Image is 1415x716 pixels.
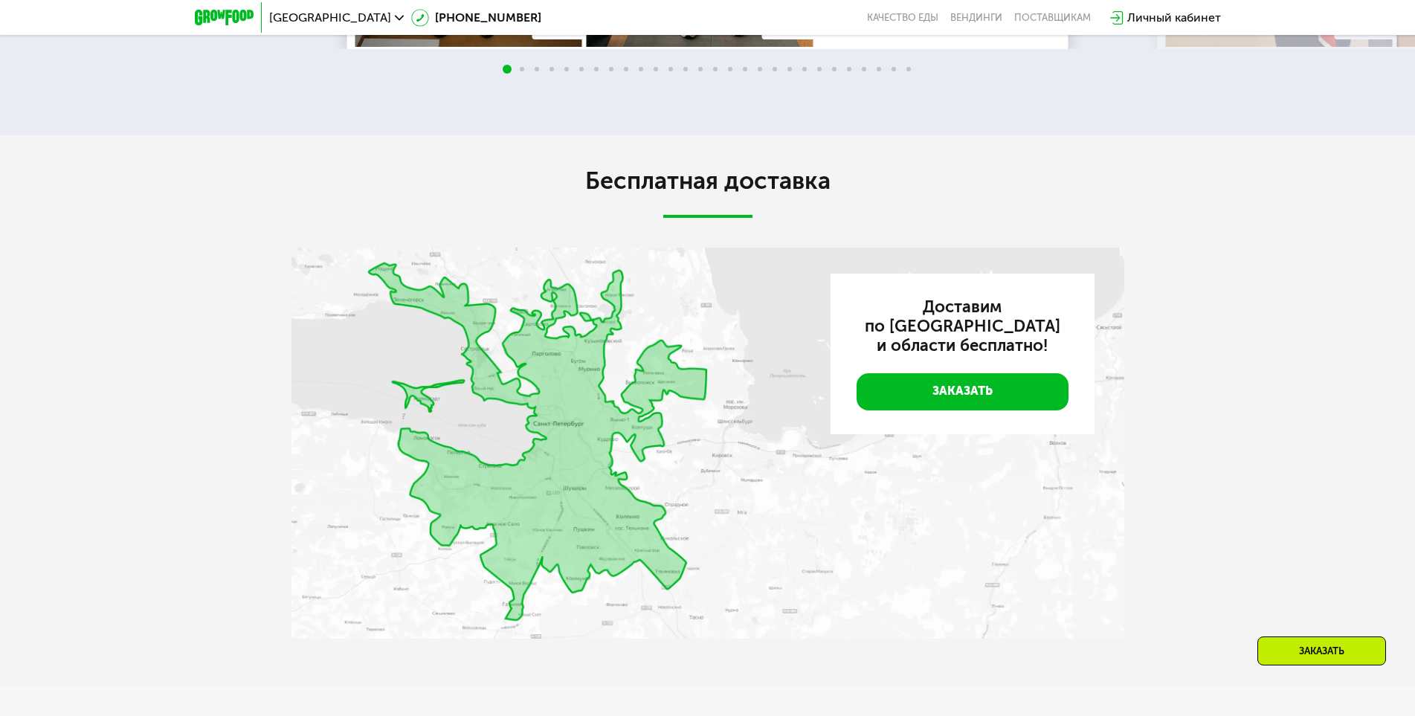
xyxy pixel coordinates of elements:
a: Качество еды [867,12,938,24]
div: поставщикам [1014,12,1091,24]
h2: Бесплатная доставка [291,166,1124,196]
div: Личный кабинет [1127,9,1221,27]
a: Заказать [857,373,1068,410]
h3: Доставим по [GEOGRAPHIC_DATA] и области бесплатно! [857,297,1068,355]
span: [GEOGRAPHIC_DATA] [269,12,391,24]
img: MWcqZSqS4QmlzDG7.webp [291,248,1124,639]
a: [PHONE_NUMBER] [411,9,541,27]
a: Вендинги [950,12,1002,24]
div: Заказать [1257,636,1386,665]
